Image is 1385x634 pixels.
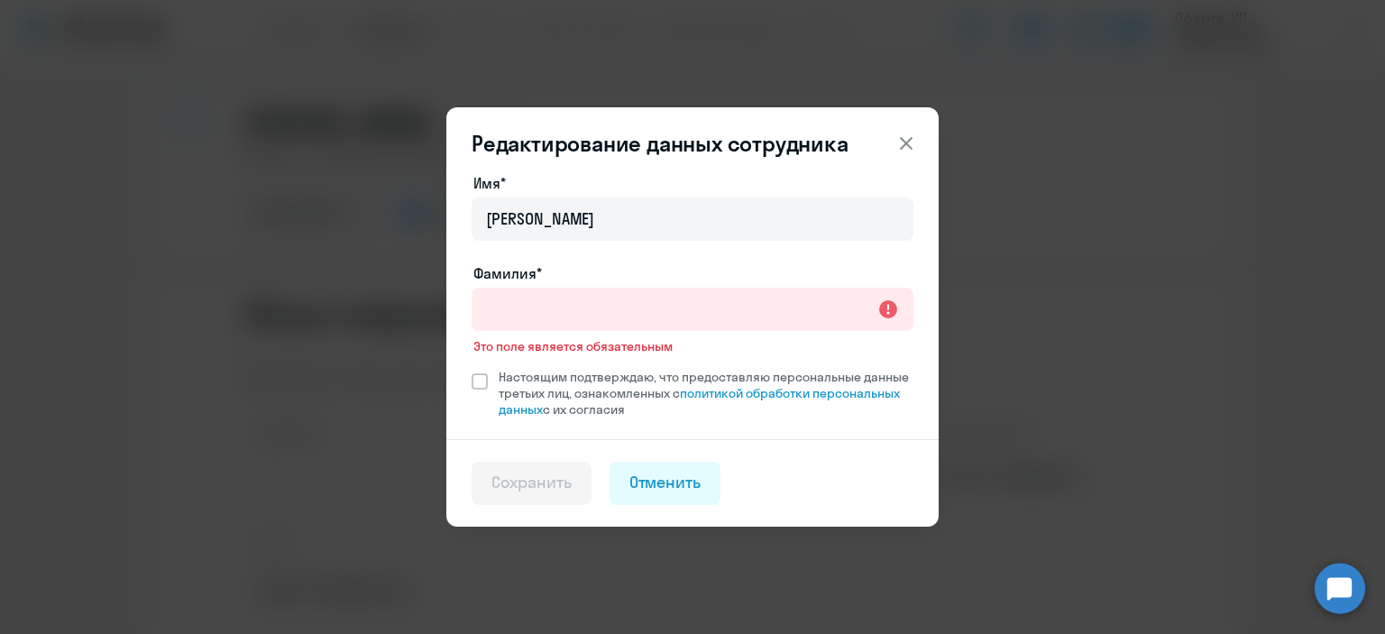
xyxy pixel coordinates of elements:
[472,462,592,505] button: Сохранить
[499,369,913,418] span: Настоящим подтверждаю, что предоставляю персональные данные третьих лиц, ознакомленных с с их сог...
[446,129,939,158] header: Редактирование данных сотрудника
[473,338,912,354] span: Это поле является обязательным
[629,471,702,494] div: Отменить
[499,385,900,418] a: политикой обработки персональных данных
[491,471,572,494] div: Сохранить
[473,262,542,284] label: Фамилия*
[610,462,721,505] button: Отменить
